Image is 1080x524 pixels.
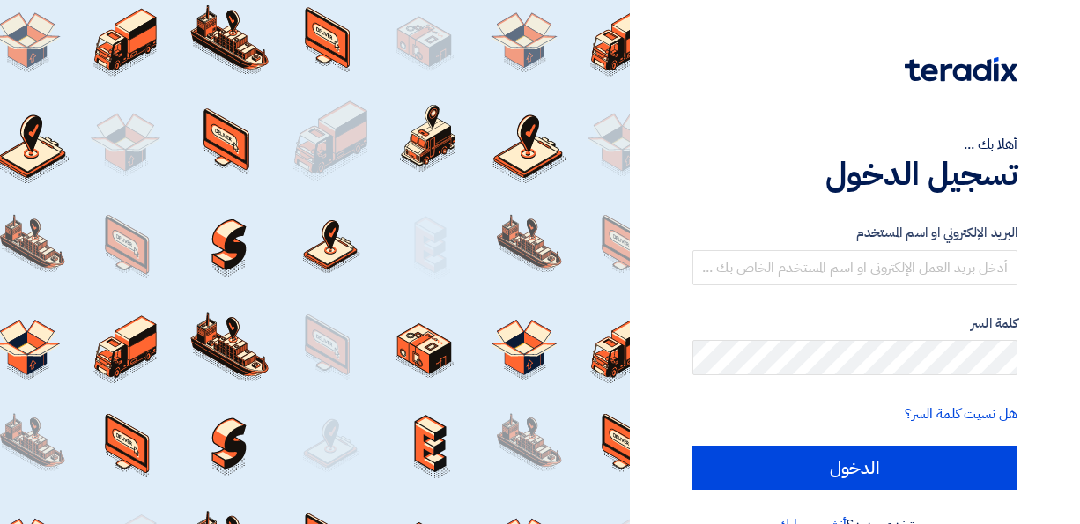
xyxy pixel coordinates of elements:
img: Teradix logo [905,57,1017,82]
label: كلمة السر [692,314,1017,334]
div: أهلا بك ... [692,134,1017,155]
a: هل نسيت كلمة السر؟ [905,403,1017,424]
h1: تسجيل الدخول [692,155,1017,194]
label: البريد الإلكتروني او اسم المستخدم [692,223,1017,243]
input: أدخل بريد العمل الإلكتروني او اسم المستخدم الخاص بك ... [692,250,1017,285]
input: الدخول [692,446,1017,490]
